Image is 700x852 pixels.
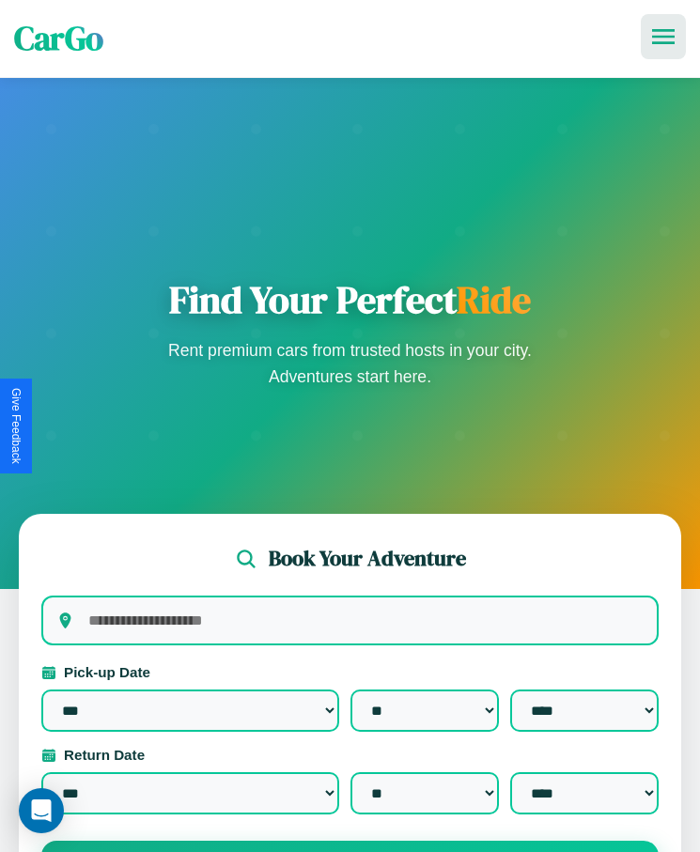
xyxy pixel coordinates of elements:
div: Open Intercom Messenger [19,788,64,833]
label: Return Date [41,747,659,763]
h1: Find Your Perfect [163,277,538,322]
label: Pick-up Date [41,664,659,680]
div: Give Feedback [9,388,23,464]
p: Rent premium cars from trusted hosts in your city. Adventures start here. [163,337,538,390]
span: CarGo [14,16,103,61]
h2: Book Your Adventure [269,544,466,573]
span: Ride [457,274,531,325]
